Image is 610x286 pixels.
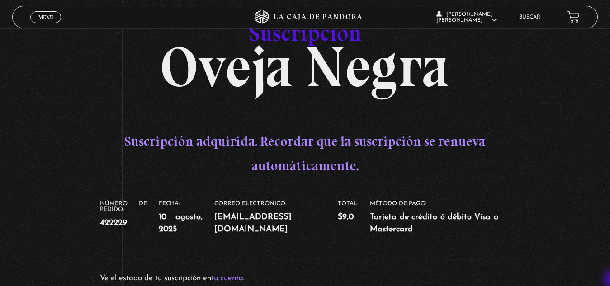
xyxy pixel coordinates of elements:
li: Correo electrónico: [214,201,338,236]
li: Método de pago: [370,201,510,236]
li: Fecha: [159,201,214,236]
a: Buscar [519,14,540,20]
strong: 422229 [100,217,147,229]
p: Suscripción adquirida. Recordar que la suscripción se renueva automáticamente. [100,129,510,178]
strong: 10 agosto, 2025 [159,211,202,236]
span: [PERSON_NAME] [PERSON_NAME] [436,12,497,23]
strong: [EMAIL_ADDRESS][DOMAIN_NAME] [214,211,326,236]
span: Menu [38,14,53,20]
li: Número de pedido: [100,201,159,229]
bdi: 9,0 [338,213,354,221]
li: Total: [338,201,370,223]
h1: Oveja Negra [100,5,510,84]
a: tu cuenta [211,274,243,282]
strong: Tarjeta de crédito ó débito Visa o Mastercard [370,211,498,236]
a: View your shopping cart [567,11,580,23]
p: Ve el estado de tu suscripción en . [100,272,510,286]
span: $ [338,213,342,221]
span: Cerrar [35,22,57,28]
